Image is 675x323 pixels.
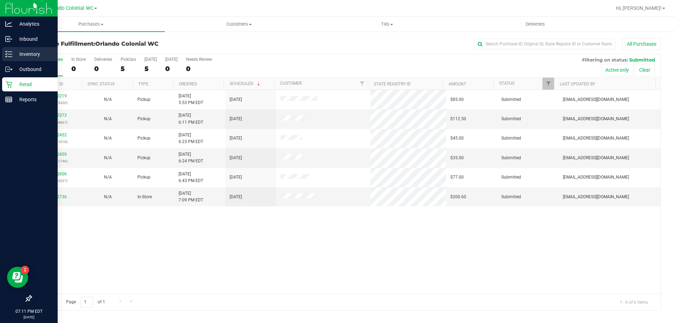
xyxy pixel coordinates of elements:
[5,20,12,27] inline-svg: Analytics
[179,93,203,106] span: [DATE] 5:53 PM EDT
[12,50,54,58] p: Inventory
[5,96,12,103] inline-svg: Reports
[94,65,112,73] div: 0
[137,174,150,181] span: Pickup
[60,297,111,308] span: Page of 1
[165,57,178,62] div: [DATE]
[5,81,12,88] inline-svg: Retail
[3,315,54,320] p: [DATE]
[313,21,461,27] span: Tills
[280,81,302,86] a: Customer
[47,172,67,176] a: 11852606
[104,97,112,102] span: Not Applicable
[165,65,178,73] div: 0
[104,135,112,142] button: N/A
[121,57,136,62] div: PickUps
[17,21,165,27] span: Purchases
[47,113,67,118] a: 11852373
[104,136,112,141] span: Not Applicable
[230,194,242,200] span: [DATE]
[7,267,28,288] iframe: Resource center
[179,190,203,204] span: [DATE] 7:09 PM EDT
[104,96,112,103] button: N/A
[450,194,466,200] span: $200.60
[449,82,466,86] a: Amount
[450,135,464,142] span: $45.00
[230,81,262,86] a: Scheduled
[104,155,112,161] button: N/A
[186,65,212,73] div: 0
[501,155,521,161] span: Submitted
[560,82,595,86] a: Last Updated By
[104,155,112,160] span: Not Applicable
[121,65,136,73] div: 5
[137,194,152,200] span: In-Store
[88,82,115,86] a: Sync Status
[563,174,629,181] span: [EMAIL_ADDRESS][DOMAIN_NAME]
[450,174,464,181] span: $77.00
[21,266,29,274] iframe: Resource center unread badge
[622,38,661,50] button: All Purchases
[104,194,112,200] button: N/A
[601,64,634,76] button: Active only
[461,17,609,32] a: Deliveries
[186,57,212,62] div: Needs Review
[356,78,368,90] a: Filter
[71,57,86,62] div: In Store
[635,64,655,76] button: Clear
[47,152,67,157] a: 11852459
[31,41,241,47] h3: Purchase Fulfillment:
[104,116,112,121] span: Not Applicable
[179,132,203,145] span: [DATE] 6:23 PM EDT
[3,308,54,315] p: 07:11 PM EDT
[501,135,521,142] span: Submitted
[563,135,629,142] span: [EMAIL_ADDRESS][DOMAIN_NAME]
[450,116,466,122] span: $112.50
[12,20,54,28] p: Analytics
[137,96,150,103] span: Pickup
[5,66,12,73] inline-svg: Outbound
[104,194,112,199] span: Not Applicable
[230,155,242,161] span: [DATE]
[165,17,313,32] a: Customers
[46,5,94,11] span: Orlando Colonial WC
[94,57,112,62] div: Deliveries
[501,96,521,103] span: Submitted
[629,57,655,63] span: Submitted
[450,96,464,103] span: $85.00
[137,135,150,142] span: Pickup
[179,82,197,86] a: Ordered
[516,21,554,27] span: Deliveries
[616,5,662,11] span: Hi, [PERSON_NAME]!
[5,35,12,43] inline-svg: Inbound
[12,35,54,43] p: Inbound
[179,112,203,125] span: [DATE] 6:11 PM EDT
[137,116,150,122] span: Pickup
[12,65,54,73] p: Outbound
[230,174,242,181] span: [DATE]
[230,96,242,103] span: [DATE]
[563,96,629,103] span: [EMAIL_ADDRESS][DOMAIN_NAME]
[137,155,150,161] span: Pickup
[230,116,242,122] span: [DATE]
[450,155,464,161] span: $35.00
[614,297,654,307] span: 1 - 6 of 6 items
[475,39,615,49] input: Search Purchase ID, Original ID, State Registry ID or Customer Name...
[17,17,165,32] a: Purchases
[47,93,67,98] a: 11852219
[81,297,93,308] input: 1
[12,95,54,104] p: Reports
[179,151,203,164] span: [DATE] 6:24 PM EDT
[179,171,203,184] span: [DATE] 6:43 PM EDT
[563,116,629,122] span: [EMAIL_ADDRESS][DOMAIN_NAME]
[47,194,67,199] a: 11852736
[563,155,629,161] span: [EMAIL_ADDRESS][DOMAIN_NAME]
[542,78,554,90] a: Filter
[501,116,521,122] span: Submitted
[374,82,411,86] a: State Registry ID
[104,174,112,181] button: N/A
[144,65,157,73] div: 5
[144,57,157,62] div: [DATE]
[95,40,159,47] span: Orlando Colonial WC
